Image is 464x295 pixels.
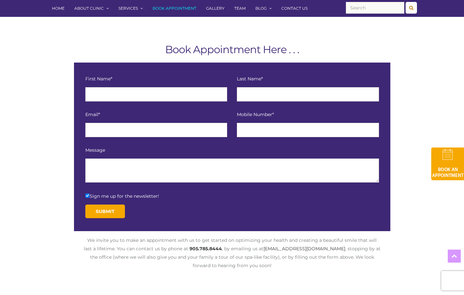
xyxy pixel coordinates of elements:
[85,194,90,198] input: Sign me up for the newsletter!
[85,205,125,218] input: Submit
[47,43,417,56] h1: Book Appointment Here . . .
[85,147,105,154] label: Message
[237,76,263,82] label: Last Name*
[237,111,274,118] label: Mobile Number*
[83,236,381,270] p: We invite you to make an appointment with us to get started on optimizing your health and creatin...
[346,2,404,14] input: Search
[448,250,461,263] a: Top
[263,246,345,252] a: [EMAIL_ADDRESS][DOMAIN_NAME]
[90,193,159,199] span: Sign me up for the newsletter!
[189,246,222,252] a: 905.785.8444
[85,111,100,118] label: Email*
[85,76,112,82] label: First Name*
[431,147,464,180] img: book-an-appointment-hod-gld.png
